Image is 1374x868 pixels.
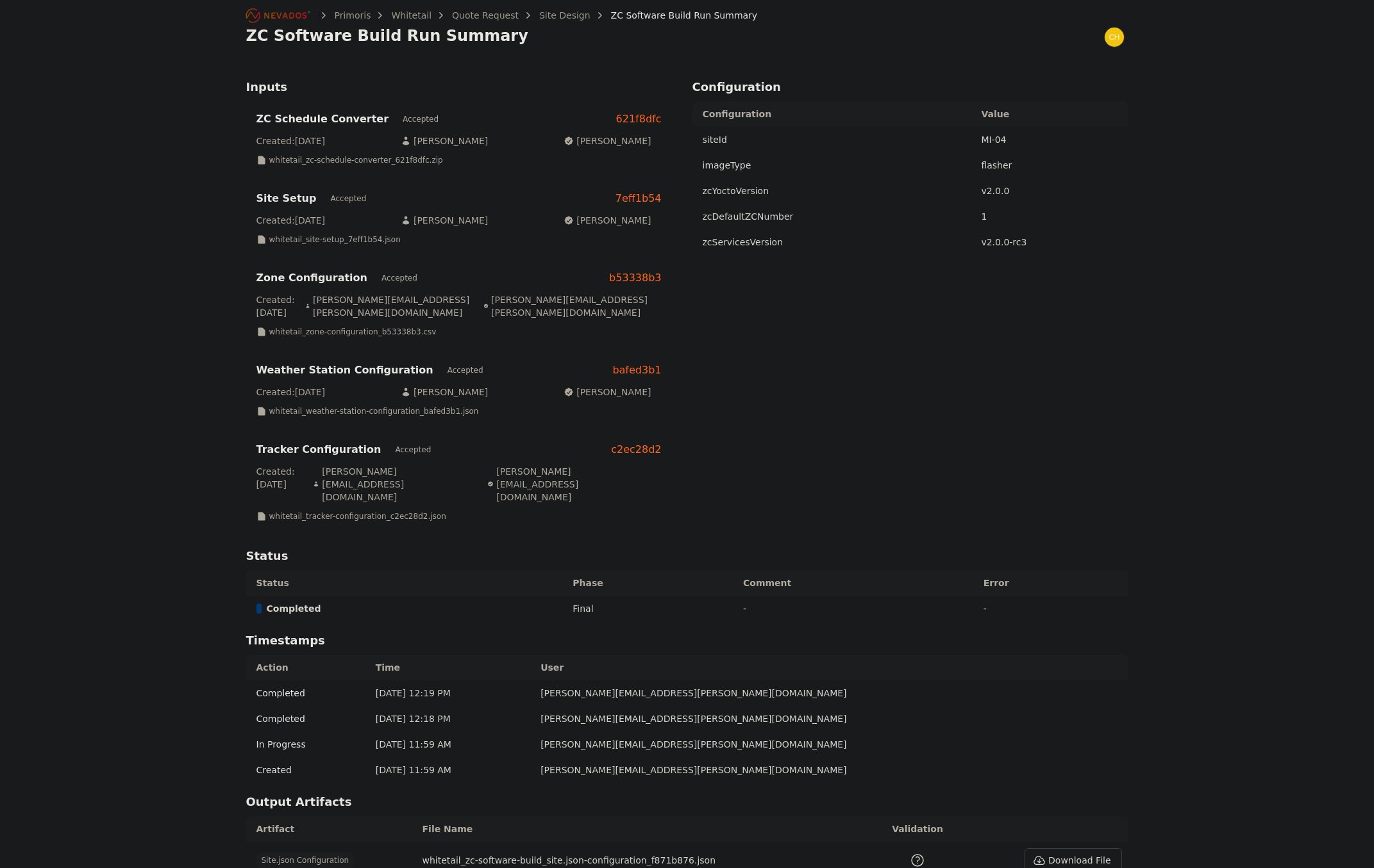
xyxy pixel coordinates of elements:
[977,596,1128,621] td: -
[369,655,534,680] th: Time
[246,632,1128,655] h2: Timestamps
[401,386,488,398] p: [PERSON_NAME]
[246,26,528,46] h1: ZC Software Build Run Summary
[256,465,303,504] p: Created: [DATE]
[369,680,534,706] td: [DATE] 12:19 PM
[256,764,363,776] div: Created
[566,570,737,596] th: Phase
[703,160,751,170] span: imageType
[616,111,662,127] a: 621f8dfc
[246,5,758,26] nav: Breadcrumb
[401,135,488,147] p: [PERSON_NAME]
[269,155,443,165] p: whitetail_zc-schedule-converter_621f8dfc.zip
[483,293,651,319] p: [PERSON_NAME][EMAIL_ADDRESS][PERSON_NAME][DOMAIN_NAME]
[737,596,977,621] td: -
[616,191,662,206] a: 7eff1b54
[539,9,591,22] a: Site Design
[335,9,371,22] a: Primoris
[269,234,401,245] p: whitetail_site-setup_7eff1b54.json
[703,186,769,196] span: zcYoctoVersion
[267,602,321,615] span: Completed
[487,465,651,504] p: [PERSON_NAME][EMAIL_ADDRESS][DOMAIN_NAME]
[391,9,431,22] a: Whitetail
[534,706,1128,732] td: [PERSON_NAME][EMAIL_ADDRESS][PERSON_NAME][DOMAIN_NAME]
[444,364,487,377] div: Accepted
[1104,27,1125,47] img: chris.young@nevados.solar
[369,706,534,732] td: [DATE] 12:18 PM
[564,214,651,227] p: [PERSON_NAME]
[423,855,716,865] span: whitetail_zc-software-build_site.json-configuration_f871b876.json
[369,732,534,757] td: [DATE] 11:59 AM
[564,386,651,398] p: [PERSON_NAME]
[378,272,421,284] div: Accepted
[246,655,369,680] th: Action
[256,270,367,286] h3: Zone Configuration
[256,214,325,227] p: Created: [DATE]
[256,191,317,206] h3: Site Setup
[692,101,975,127] th: Configuration
[534,655,1128,680] th: User
[737,570,977,596] th: Comment
[612,363,661,378] a: bafed3b1
[246,78,672,101] h2: Inputs
[401,214,488,227] p: [PERSON_NAME]
[256,442,381,457] h3: Tracker Configuration
[977,570,1128,596] th: Error
[269,327,437,337] p: whitetail_zone-configuration_b53338b3.csv
[975,229,1128,255] td: v2.0.0-rc3
[369,757,534,783] td: [DATE] 11:59 AM
[256,111,389,127] h3: ZC Schedule Converter
[692,78,1128,101] h2: Configuration
[269,511,446,521] p: whitetail_tracker-configuration_c2ec28d2.json
[256,293,295,319] p: Created: [DATE]
[246,547,1128,570] h2: Status
[910,853,925,868] div: No Schema
[564,135,651,147] p: [PERSON_NAME]
[269,406,479,416] p: whitetail_weather-station-configuration_bafed3b1.json
[975,101,1128,127] th: Value
[703,135,727,145] span: siteId
[975,178,1128,204] td: v2.0.0
[256,853,355,868] span: Site.json Configuration
[256,363,433,378] h3: Weather Station Configuration
[256,386,325,398] p: Created: [DATE]
[416,816,871,842] th: File Name
[593,9,758,22] div: ZC Software Build Run Summary
[975,127,1128,152] td: MI-04
[703,237,783,247] span: zcServicesVersion
[399,113,442,126] div: Accepted
[975,204,1128,229] td: 1
[326,192,370,205] div: Accepted
[256,687,363,700] div: Completed
[256,738,363,751] div: In Progress
[256,135,325,147] p: Created: [DATE]
[391,443,435,456] div: Accepted
[534,757,1128,783] td: [PERSON_NAME][EMAIL_ADDRESS][PERSON_NAME][DOMAIN_NAME]
[246,816,416,842] th: Artifact
[703,211,794,222] span: zcDefaultZCNumber
[256,712,363,725] div: Completed
[975,152,1128,178] td: flasher
[246,793,1128,816] h2: Output Artifacts
[246,570,567,596] th: Status
[534,732,1128,757] td: [PERSON_NAME][EMAIL_ADDRESS][PERSON_NAME][DOMAIN_NAME]
[573,602,593,615] div: Final
[534,680,1128,706] td: [PERSON_NAME][EMAIL_ADDRESS][PERSON_NAME][DOMAIN_NAME]
[609,270,661,286] a: b53338b3
[870,816,965,842] th: Validation
[452,9,519,22] a: Quote Request
[305,293,473,319] p: [PERSON_NAME][EMAIL_ADDRESS][PERSON_NAME][DOMAIN_NAME]
[611,442,661,457] a: c2ec28d2
[313,465,477,504] p: [PERSON_NAME][EMAIL_ADDRESS][DOMAIN_NAME]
